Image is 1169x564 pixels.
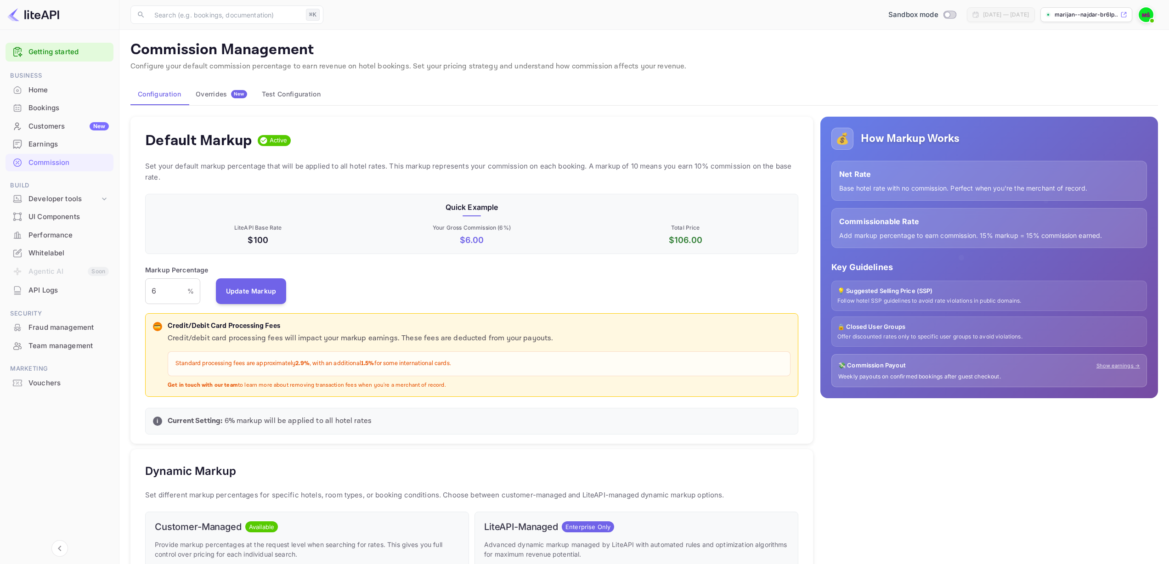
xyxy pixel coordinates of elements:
[838,361,906,370] p: 💸 Commission Payout
[837,287,1141,296] p: 💡 Suggested Selling Price (SSP)
[155,540,459,559] p: Provide markup percentages at the request level when searching for rates. This gives you full con...
[245,523,278,532] span: Available
[145,278,187,304] input: 0
[145,161,798,183] p: Set your default markup percentage that will be applied to all hotel rates. This markup represent...
[168,382,238,389] strong: Get in touch with our team
[6,154,113,171] a: Commission
[839,231,1139,240] p: Add markup percentage to earn commission. 15% markup = 15% commission earned.
[6,319,113,337] div: Fraud management
[175,359,783,368] p: Standard processing fees are approximately , with an additional for some international cards.
[581,224,791,232] p: Total Price
[187,286,194,296] p: %
[837,333,1141,341] p: Offer discounted rates only to specific user groups to avoid violations.
[6,81,113,98] a: Home
[885,10,960,20] div: Switch to Production mode
[983,11,1029,19] div: [DATE] — [DATE]
[6,282,113,299] a: API Logs
[90,122,109,130] div: New
[6,337,113,355] div: Team management
[196,90,247,98] div: Overrides
[361,360,374,367] strong: 1.5%
[6,71,113,81] span: Business
[306,9,320,21] div: ⌘K
[145,464,236,479] h5: Dynamic Markup
[6,364,113,374] span: Marketing
[7,7,59,22] img: LiteAPI logo
[168,382,791,389] p: to learn more about removing transaction fees when you're a merchant of record.
[831,261,1147,273] p: Key Guidelines
[157,417,158,425] p: i
[839,216,1139,227] p: Commissionable Rate
[6,135,113,152] a: Earnings
[28,230,109,241] div: Performance
[1139,7,1153,22] img: Marijan Šnajdar
[28,341,109,351] div: Team management
[837,297,1141,305] p: Follow hotel SSP guidelines to avoid rate violations in public domains.
[367,234,576,246] p: $ 6.00
[839,183,1139,193] p: Base hotel rate with no commission. Perfect when you're the merchant of record.
[6,309,113,319] span: Security
[6,191,113,207] div: Developer tools
[6,118,113,135] a: CustomersNew
[28,285,109,296] div: API Logs
[130,61,1158,72] p: Configure your default commission percentage to earn revenue on hotel bookings. Set your pricing ...
[367,224,576,232] p: Your Gross Commission ( 6 %)
[168,321,791,332] p: Credit/Debit Card Processing Fees
[254,83,328,105] button: Test Configuration
[839,169,1139,180] p: Net Rate
[484,521,558,532] h6: LiteAPI-Managed
[484,540,789,559] p: Advanced dynamic markup managed by LiteAPI with automated rules and optimization algorithms for m...
[836,130,849,147] p: 💰
[6,226,113,244] div: Performance
[1055,11,1118,19] p: marijan--najdar-br6lp....
[6,244,113,262] div: Whitelabel
[130,83,188,105] button: Configuration
[28,139,109,150] div: Earnings
[145,131,252,150] h4: Default Markup
[6,319,113,336] a: Fraud management
[28,194,100,204] div: Developer tools
[888,10,938,20] span: Sandbox mode
[153,202,791,213] p: Quick Example
[28,322,109,333] div: Fraud management
[6,208,113,225] a: UI Components
[168,416,222,426] strong: Current Setting:
[231,91,247,97] span: New
[6,226,113,243] a: Performance
[28,121,109,132] div: Customers
[1096,362,1140,370] a: Show earnings →
[6,81,113,99] div: Home
[51,540,68,557] button: Collapse navigation
[28,248,109,259] div: Whitelabel
[6,154,113,172] div: Commission
[266,136,291,145] span: Active
[6,208,113,226] div: UI Components
[28,158,109,168] div: Commission
[216,278,287,304] button: Update Markup
[6,374,113,392] div: Vouchers
[6,43,113,62] div: Getting started
[28,103,109,113] div: Bookings
[153,224,363,232] p: LiteAPI Base Rate
[6,118,113,135] div: CustomersNew
[837,322,1141,332] p: 🔒 Closed User Groups
[6,180,113,191] span: Build
[168,416,791,427] p: 6 % markup will be applied to all hotel rates
[130,41,1158,59] p: Commission Management
[6,282,113,299] div: API Logs
[155,521,242,532] h6: Customer-Managed
[6,374,113,391] a: Vouchers
[581,234,791,246] p: $ 106.00
[145,490,798,501] p: Set different markup percentages for specific hotels, room types, or booking conditions. Choose b...
[168,333,791,344] p: Credit/debit card processing fees will impact your markup earnings. These fees are deducted from ...
[28,47,109,57] a: Getting started
[154,322,161,331] p: 💳
[28,378,109,389] div: Vouchers
[295,360,310,367] strong: 2.9%
[149,6,302,24] input: Search (e.g. bookings, documentation)
[861,131,960,146] h5: How Markup Works
[562,523,614,532] span: Enterprise Only
[6,337,113,354] a: Team management
[153,234,363,246] p: $100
